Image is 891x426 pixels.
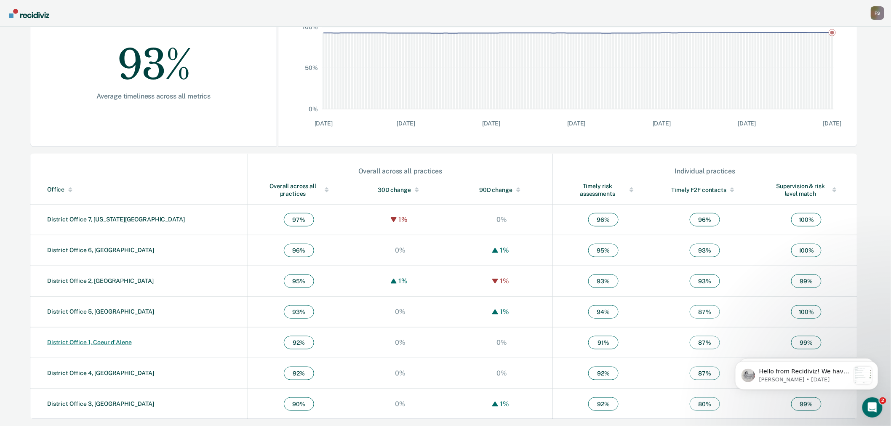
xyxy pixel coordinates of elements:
[773,182,840,197] div: Supervision & risk level match
[47,186,244,193] div: Office
[47,339,132,346] a: District Office 1, Coeur d'Alene
[823,120,841,127] text: [DATE]
[468,186,536,194] div: 90D change
[690,213,720,226] span: 96 %
[791,305,822,319] span: 100 %
[284,213,314,226] span: 97 %
[393,400,408,408] div: 0%
[315,120,333,127] text: [DATE]
[653,120,671,127] text: [DATE]
[47,216,185,223] a: District Office 7, [US_STATE][GEOGRAPHIC_DATA]
[393,308,408,316] div: 0%
[397,120,415,127] text: [DATE]
[284,244,314,257] span: 96 %
[690,305,720,319] span: 87 %
[30,176,248,205] th: Toggle SortBy
[588,305,619,319] span: 94 %
[588,274,619,288] span: 93 %
[552,176,654,205] th: Toggle SortBy
[568,120,586,127] text: [DATE]
[47,247,154,253] a: District Office 6, [GEOGRAPHIC_DATA]
[57,25,250,92] div: 93%
[248,167,552,175] div: Overall across all practices
[570,182,638,197] div: Timely risk assessments
[791,213,822,226] span: 100 %
[690,336,720,349] span: 87 %
[880,397,886,404] span: 2
[588,244,619,257] span: 95 %
[366,186,434,194] div: 30D change
[791,336,822,349] span: 99 %
[871,6,884,20] div: F S
[723,344,891,403] iframe: Intercom notifications message
[393,246,408,254] div: 0%
[588,367,619,380] span: 92 %
[451,176,552,205] th: Toggle SortBy
[47,277,154,284] a: District Office 2, [GEOGRAPHIC_DATA]
[494,338,509,346] div: 0%
[47,370,154,376] a: District Office 4, [GEOGRAPHIC_DATA]
[756,176,857,205] th: Toggle SortBy
[393,369,408,377] div: 0%
[671,186,739,194] div: Timely F2F contacts
[284,274,314,288] span: 95 %
[588,397,619,411] span: 92 %
[498,246,512,254] div: 1%
[498,277,512,285] div: 1%
[37,24,127,298] span: Hello from Recidiviz! We have some exciting news. Officers will now have their own Overview page ...
[248,176,349,205] th: Toggle SortBy
[482,120,500,127] text: [DATE]
[37,32,128,39] p: Message from Kim, sent 1d ago
[349,176,451,205] th: Toggle SortBy
[690,367,720,380] span: 87 %
[690,244,720,257] span: 93 %
[284,397,314,411] span: 90 %
[284,367,314,380] span: 92 %
[588,213,619,226] span: 96 %
[397,277,410,285] div: 1%
[47,308,154,315] a: District Office 5, [GEOGRAPHIC_DATA]
[791,244,822,257] span: 100 %
[393,338,408,346] div: 0%
[871,6,884,20] button: Profile dropdown button
[57,92,250,100] div: Average timeliness across all metrics
[9,9,49,18] img: Recidiviz
[47,400,154,407] a: District Office 3, [GEOGRAPHIC_DATA]
[498,308,512,316] div: 1%
[738,120,756,127] text: [DATE]
[284,336,314,349] span: 92 %
[397,216,410,224] div: 1%
[494,216,509,224] div: 0%
[588,336,619,349] span: 91 %
[862,397,883,418] iframe: Intercom live chat
[265,182,333,197] div: Overall across all practices
[553,167,857,175] div: Individual practices
[690,274,720,288] span: 93 %
[284,305,314,319] span: 93 %
[498,400,512,408] div: 1%
[791,397,822,411] span: 99 %
[494,369,509,377] div: 0%
[654,176,756,205] th: Toggle SortBy
[791,274,822,288] span: 99 %
[690,397,720,411] span: 80 %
